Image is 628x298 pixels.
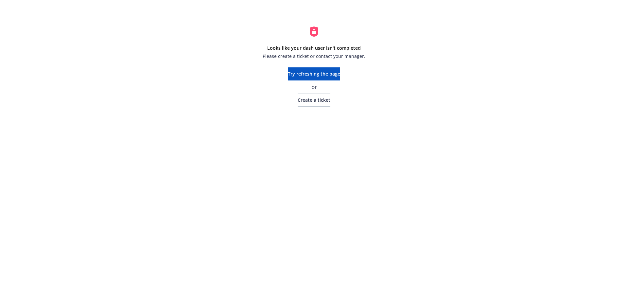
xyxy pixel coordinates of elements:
strong: Looks like your dash user isn't completed [267,45,361,51]
span: or [311,83,317,91]
span: Create a ticket [298,97,330,103]
span: Please create a ticket or contact your manager. [263,53,365,60]
button: Try refreshing the page [288,67,340,80]
a: Create a ticket [298,94,330,107]
span: Try refreshing the page [288,71,340,77]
